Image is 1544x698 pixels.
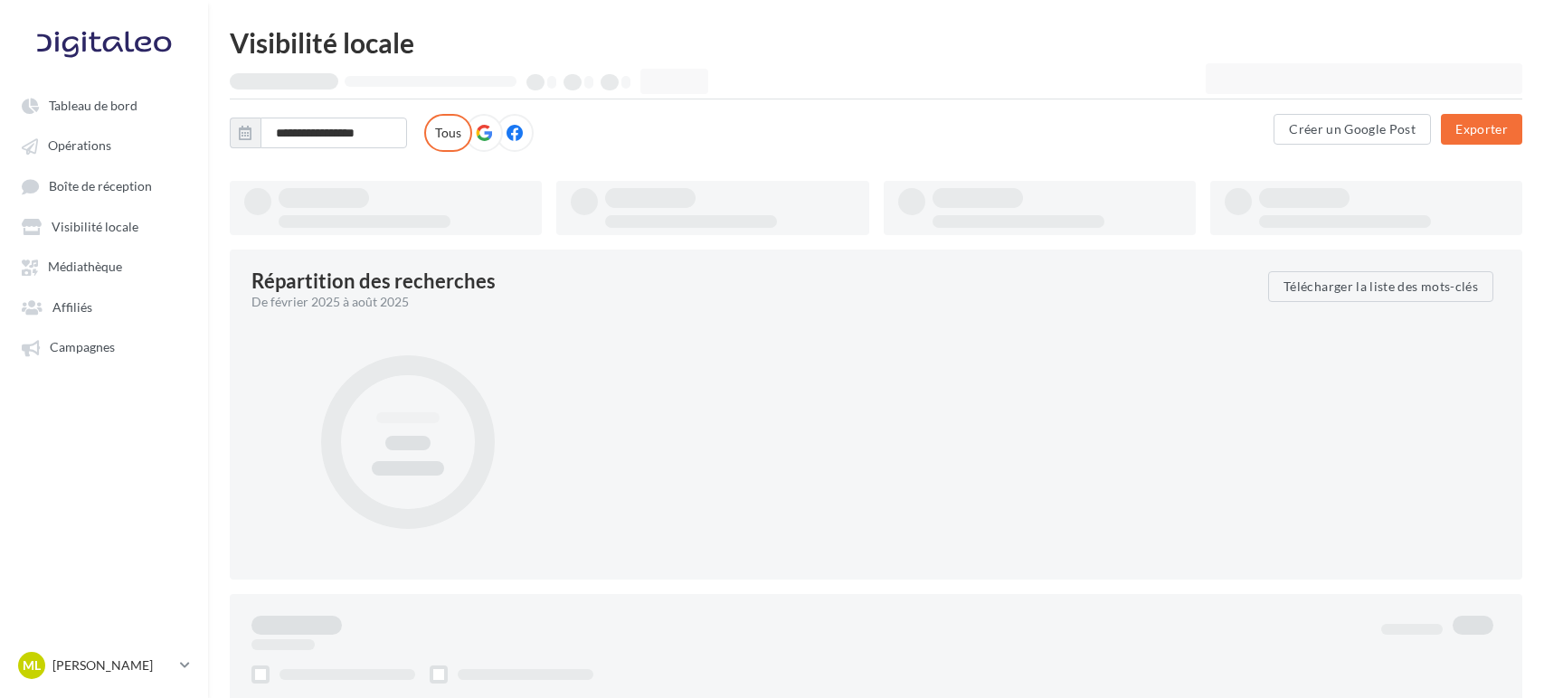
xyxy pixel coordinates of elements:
a: Affiliés [11,290,197,323]
span: Opérations [48,138,111,154]
span: Boîte de réception [49,178,152,193]
div: Répartition des recherches [251,271,496,291]
div: Visibilité locale [230,29,1522,56]
a: Opérations [11,128,197,161]
a: Boîte de réception [11,169,197,203]
span: Visibilité locale [52,219,138,234]
span: ML [23,656,41,674]
span: Médiathèque [48,259,122,275]
a: Médiathèque [11,250,197,282]
p: [PERSON_NAME] [52,656,173,674]
div: De février 2025 à août 2025 [251,293,1254,311]
button: Créer un Google Post [1274,114,1431,145]
a: Campagnes [11,330,197,363]
span: Tableau de bord [49,98,137,113]
a: Visibilité locale [11,210,197,242]
label: Tous [424,114,472,152]
span: Affiliés [52,299,92,315]
button: Télécharger la liste des mots-clés [1268,271,1493,302]
span: Campagnes [50,340,115,355]
button: Exporter [1441,114,1522,145]
a: Tableau de bord [11,89,197,121]
a: ML [PERSON_NAME] [14,648,194,683]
